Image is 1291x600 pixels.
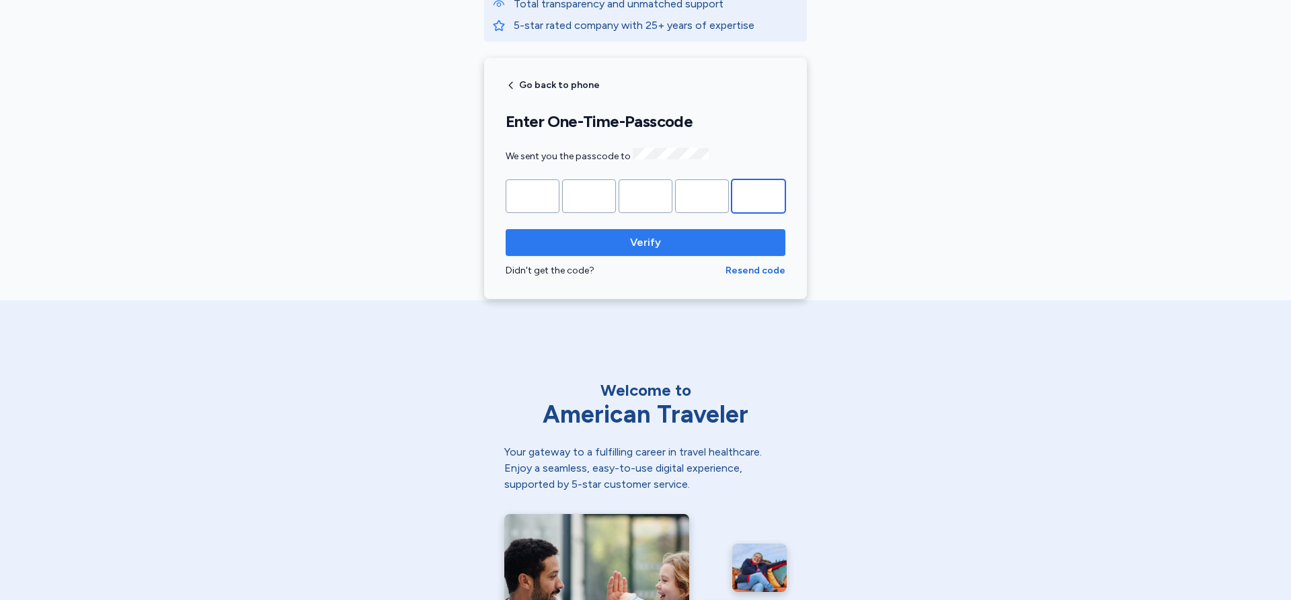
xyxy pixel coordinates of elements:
[619,179,672,213] input: Please enter OTP character 3
[675,179,729,213] input: Please enter OTP character 4
[732,179,785,213] input: Please enter OTP character 5
[506,112,785,132] h1: Enter One-Time-Passcode
[519,81,600,90] span: Go back to phone
[506,229,785,256] button: Verify
[506,179,559,213] input: Please enter OTP character 1
[732,544,787,592] img: ER nurse relaxing after a long day
[562,179,616,213] input: Please enter OTP character 2
[506,80,600,91] button: Go back to phone
[504,401,787,428] div: American Traveler
[506,151,709,162] span: We sent you the passcode to
[630,234,661,251] span: Verify
[504,380,787,401] div: Welcome to
[506,264,726,277] div: Didn't get the code?
[726,264,785,277] button: Resend code
[514,17,799,34] p: 5-star rated company with 25+ years of expertise
[504,444,787,492] div: Your gateway to a fulfilling career in travel healthcare. Enjoy a seamless, easy-to-use digital e...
